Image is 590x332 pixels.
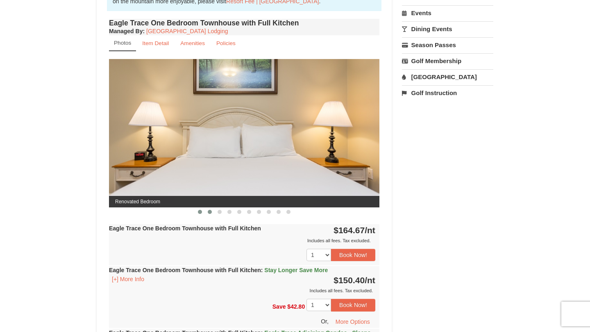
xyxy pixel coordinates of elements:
[114,40,131,46] small: Photos
[109,225,261,232] strong: Eagle Trace One Bedroom Townhouse with Full Kitchen
[137,35,174,51] a: Item Detail
[287,303,305,310] span: $42.80
[180,40,205,46] small: Amenities
[331,299,375,311] button: Book Now!
[331,249,375,261] button: Book Now!
[402,21,493,36] a: Dining Events
[142,40,169,46] small: Item Detail
[264,267,328,273] span: Stay Longer Save More
[365,275,375,285] span: /nt
[109,59,379,207] img: Renovated Bedroom
[272,303,286,310] span: Save
[330,316,375,328] button: More Options
[402,37,493,52] a: Season Passes
[365,225,375,235] span: /nt
[109,236,375,245] div: Includes all fees. Tax excluded.
[109,196,379,207] span: Renovated Bedroom
[402,53,493,68] a: Golf Membership
[109,19,379,27] h4: Eagle Trace One Bedroom Townhouse with Full Kitchen
[402,69,493,84] a: [GEOGRAPHIC_DATA]
[109,28,143,34] span: Managed By
[216,40,236,46] small: Policies
[402,85,493,100] a: Golf Instruction
[334,275,365,285] span: $150.40
[402,5,493,20] a: Events
[109,35,136,51] a: Photos
[109,28,145,34] strong: :
[321,318,329,324] span: Or,
[109,267,328,273] strong: Eagle Trace One Bedroom Townhouse with Full Kitchen
[109,287,375,295] div: Includes all fees. Tax excluded.
[175,35,210,51] a: Amenities
[334,225,375,235] strong: $164.67
[261,267,263,273] span: :
[211,35,241,51] a: Policies
[146,28,228,34] a: [GEOGRAPHIC_DATA] Lodging
[109,275,147,284] button: [+] More Info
